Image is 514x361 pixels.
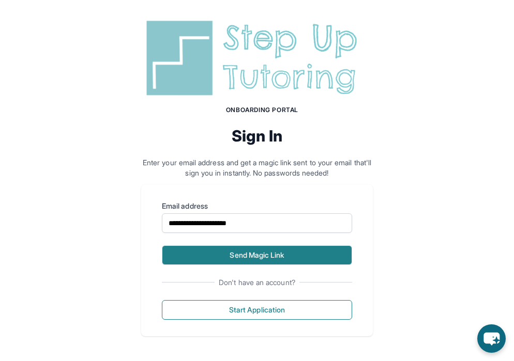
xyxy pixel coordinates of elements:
h2: Sign In [141,127,373,145]
h1: Onboarding Portal [152,106,373,114]
button: Start Application [162,300,352,320]
span: Don't have an account? [215,277,299,288]
p: Enter your email address and get a magic link sent to your email that'll sign you in instantly. N... [141,158,373,178]
button: Send Magic Link [162,245,352,265]
label: Email address [162,201,352,211]
img: Step Up Tutoring horizontal logo [141,17,373,100]
button: chat-button [477,324,506,353]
